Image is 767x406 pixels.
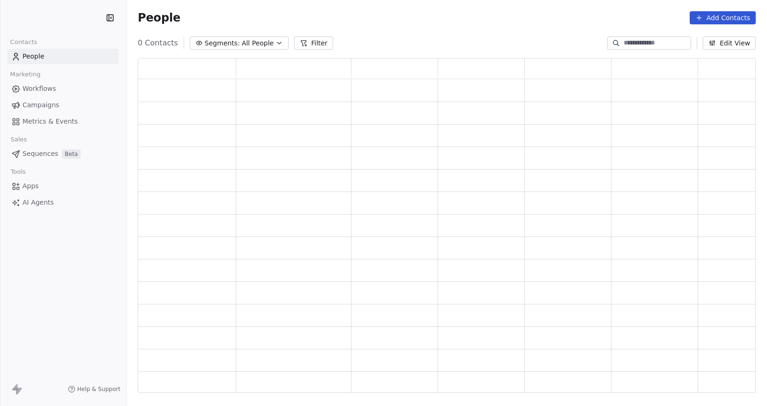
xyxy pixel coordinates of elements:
[22,52,45,61] span: People
[22,149,58,159] span: Sequences
[22,84,56,94] span: Workflows
[62,149,81,159] span: Beta
[205,38,240,48] span: Segments:
[7,146,119,162] a: SequencesBeta
[7,165,30,179] span: Tools
[77,385,120,393] span: Help & Support
[294,37,333,50] button: Filter
[690,11,756,24] button: Add Contacts
[7,178,119,194] a: Apps
[6,35,41,49] span: Contacts
[22,100,59,110] span: Campaigns
[138,11,180,25] span: People
[22,198,54,207] span: AI Agents
[7,97,119,113] a: Campaigns
[7,49,119,64] a: People
[242,38,274,48] span: All People
[703,37,756,50] button: Edit View
[22,117,78,126] span: Metrics & Events
[7,81,119,96] a: Workflows
[6,67,45,81] span: Marketing
[7,114,119,129] a: Metrics & Events
[68,385,120,393] a: Help & Support
[7,195,119,210] a: AI Agents
[138,37,178,49] span: 0 Contacts
[7,133,31,147] span: Sales
[22,181,39,191] span: Apps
